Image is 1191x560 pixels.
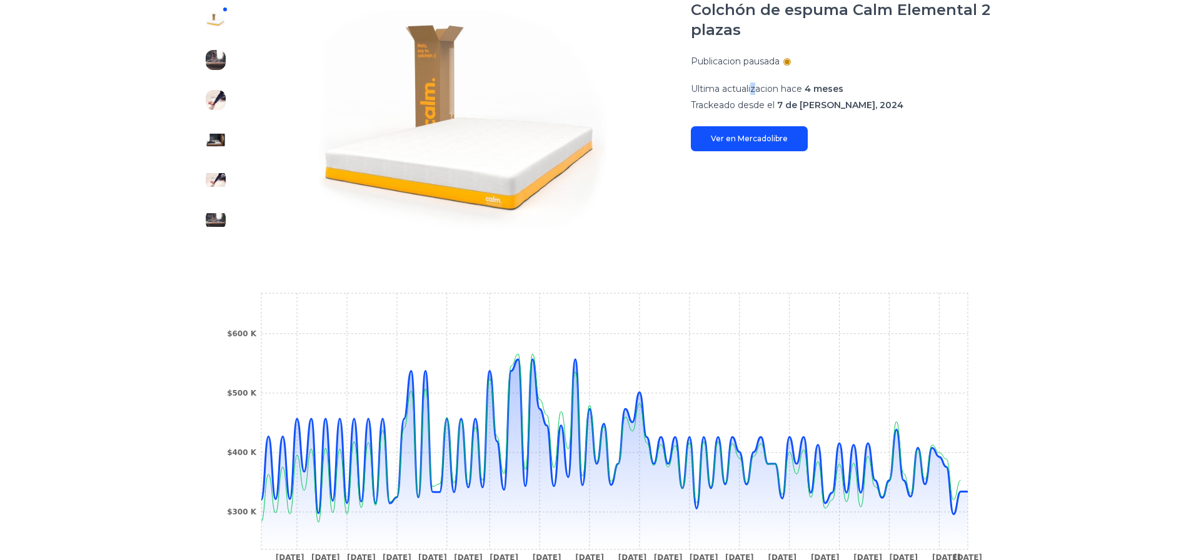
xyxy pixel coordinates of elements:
[691,83,802,94] span: Ultima actualizacion hace
[206,170,226,190] img: Colchón de espuma Calm Elemental 2 plazas
[777,99,903,111] span: 7 de [PERSON_NAME], 2024
[206,50,226,70] img: Colchón de espuma Calm Elemental 2 plazas
[206,90,226,110] img: Colchón de espuma Calm Elemental 2 plazas
[227,389,257,397] tspan: $500 K
[206,210,226,230] img: Colchón de espuma Calm Elemental 2 plazas
[691,126,808,151] a: Ver en Mercadolibre
[206,130,226,150] img: Colchón de espuma Calm Elemental 2 plazas
[805,83,843,94] span: 4 meses
[227,507,257,516] tspan: $300 K
[227,329,257,338] tspan: $600 K
[691,55,780,67] p: Publicacion pausada
[206,10,226,30] img: Colchón de espuma Calm Elemental 2 plazas
[227,448,257,457] tspan: $400 K
[691,99,775,111] span: Trackeado desde el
